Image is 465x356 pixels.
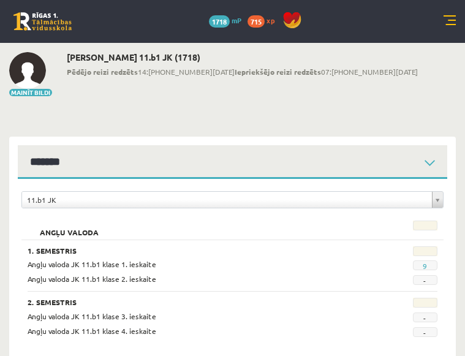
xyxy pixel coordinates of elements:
[248,15,265,28] span: 715
[67,67,138,77] b: Pēdējo reizi redzēts
[28,221,111,233] h2: Angļu valoda
[232,15,241,25] span: mP
[28,326,156,336] span: Angļu valoda JK 11.b1 klase 4. ieskaite
[28,259,156,269] span: Angļu valoda JK 11.b1 klase 1. ieskaite
[13,12,72,31] a: Rīgas 1. Tālmācības vidusskola
[22,192,443,208] a: 11.b1 JK
[28,298,366,306] h3: 2. Semestris
[413,312,437,322] span: -
[28,246,366,255] h3: 1. Semestris
[9,89,52,96] button: Mainīt bildi
[235,67,321,77] b: Iepriekšējo reizi redzēts
[28,311,156,321] span: Angļu valoda JK 11.b1 klase 3. ieskaite
[9,52,46,89] img: Vladimirs Guščins
[67,52,418,62] h2: [PERSON_NAME] 11.b1 JK (1718)
[209,15,230,28] span: 1718
[413,327,437,337] span: -
[27,192,427,208] span: 11.b1 JK
[67,66,418,77] span: 14:[PHONE_NUMBER][DATE] 07:[PHONE_NUMBER][DATE]
[267,15,274,25] span: xp
[423,261,427,271] a: 9
[413,275,437,285] span: -
[248,15,281,25] a: 715 xp
[28,274,156,284] span: Angļu valoda JK 11.b1 klase 2. ieskaite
